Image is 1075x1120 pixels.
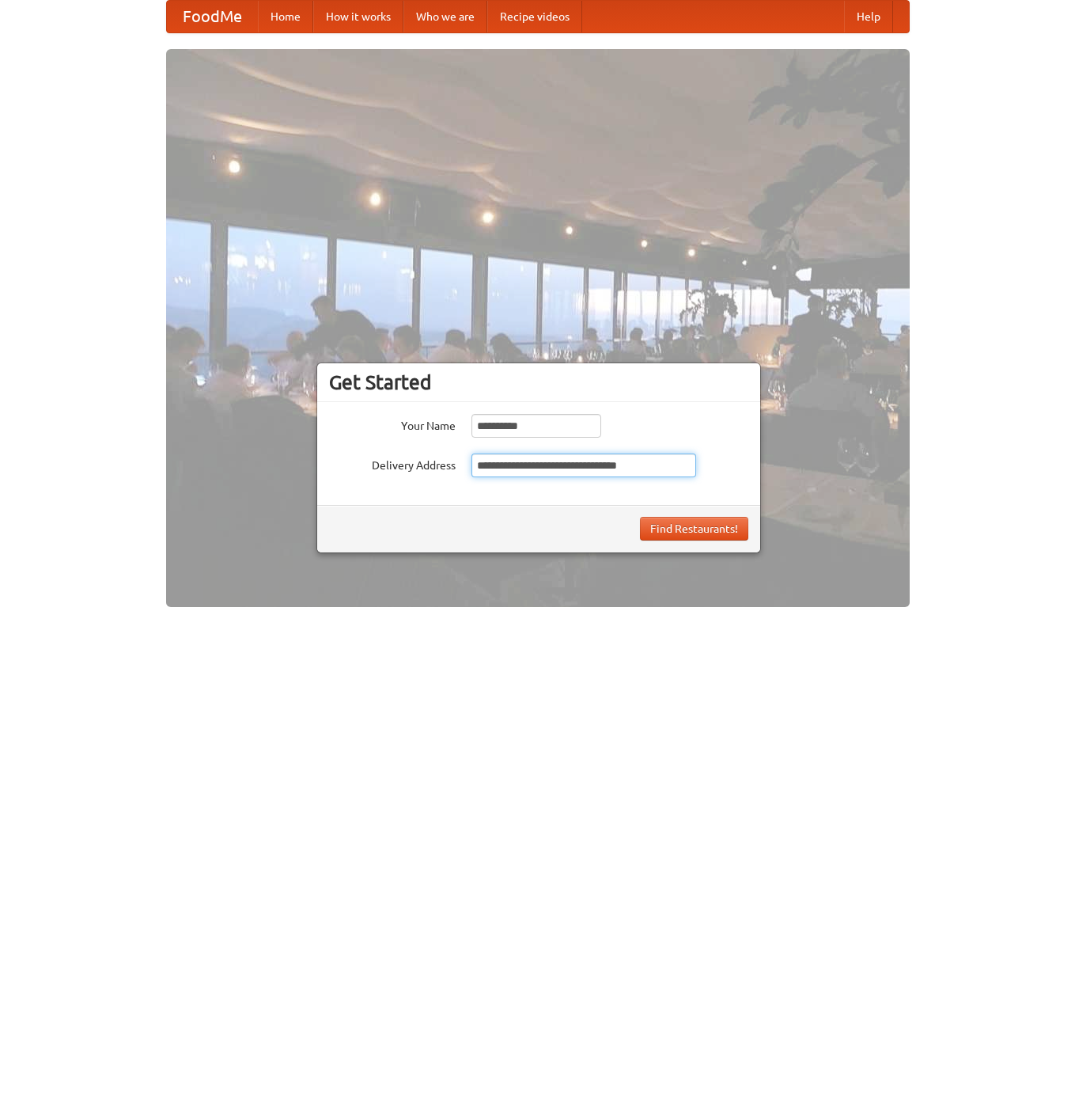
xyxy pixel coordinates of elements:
a: Help [844,1,893,32]
label: Your Name [329,414,456,434]
h3: Get Started [329,370,748,394]
a: Who we are [403,1,487,32]
a: How it works [313,1,403,32]
a: Recipe videos [487,1,582,32]
button: Find Restaurants! [640,517,748,541]
a: FoodMe [167,1,258,32]
label: Delivery Address [329,454,456,473]
a: Home [258,1,313,32]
